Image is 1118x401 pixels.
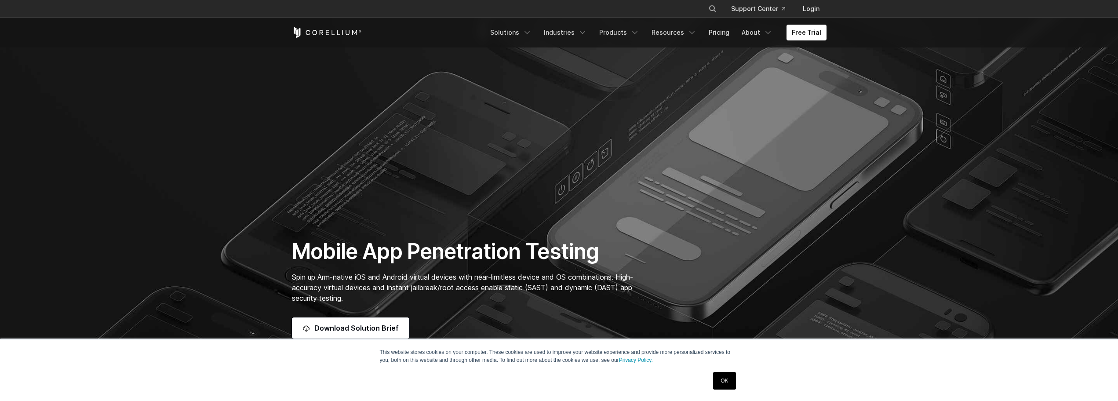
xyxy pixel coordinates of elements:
a: OK [713,372,736,390]
h1: Mobile App Penetration Testing [292,238,642,265]
a: Privacy Policy. [619,357,653,363]
div: Navigation Menu [698,1,827,17]
a: Products [594,25,645,40]
a: Corellium Home [292,27,362,38]
a: Pricing [703,25,735,40]
a: Support Center [724,1,792,17]
button: Search [705,1,721,17]
a: Solutions [485,25,537,40]
a: About [736,25,778,40]
a: Resources [646,25,702,40]
a: Login [796,1,827,17]
span: Download Solution Brief [314,323,399,333]
a: Industries [539,25,592,40]
span: Spin up Arm-native iOS and Android virtual devices with near-limitless device and OS combinations... [292,273,633,303]
a: Download Solution Brief [292,317,409,339]
p: This website stores cookies on your computer. These cookies are used to improve your website expe... [380,348,739,364]
a: Free Trial [787,25,827,40]
div: Navigation Menu [485,25,827,40]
